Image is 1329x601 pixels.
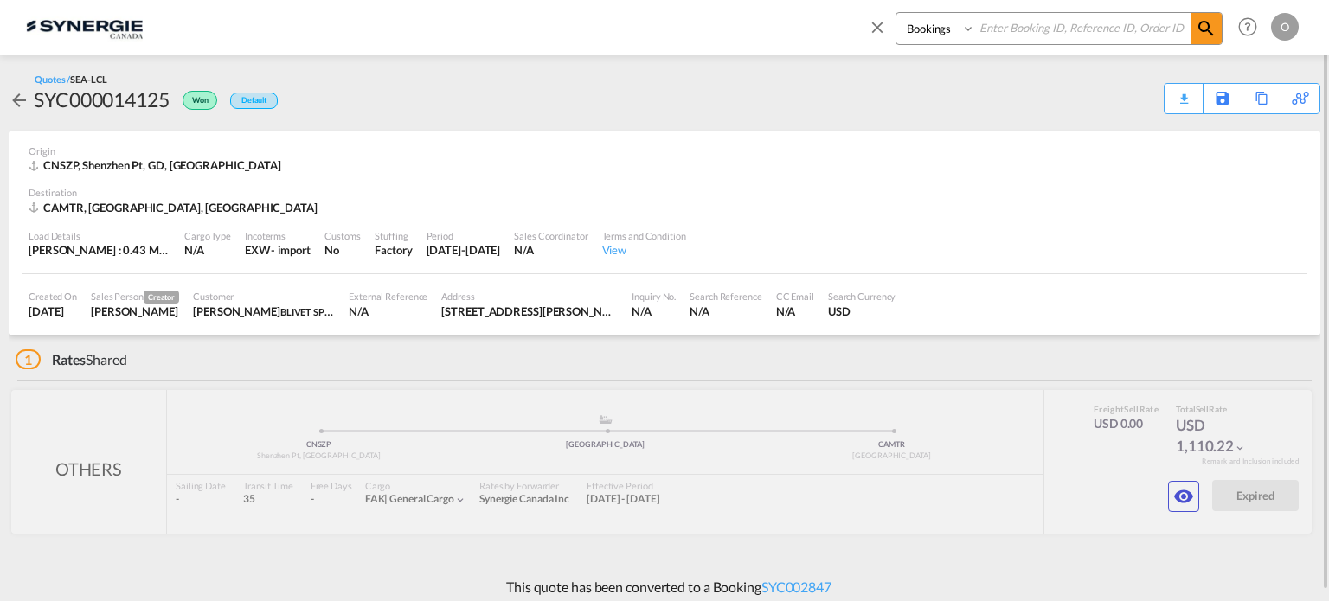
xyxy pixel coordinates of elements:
[184,242,231,258] div: N/A
[427,229,501,242] div: Period
[349,290,427,303] div: External Reference
[91,290,179,304] div: Sales Person
[427,242,501,258] div: 31 Aug 2025
[29,229,170,242] div: Load Details
[52,351,87,368] span: Rates
[602,242,686,258] div: View
[375,229,412,242] div: Stuffing
[1168,481,1199,512] button: icon-eye
[245,229,311,242] div: Incoterms
[632,304,676,319] div: N/A
[1271,13,1299,41] div: O
[9,90,29,111] md-icon: icon-arrow-left
[1173,486,1194,507] md-icon: icon-eye
[70,74,106,85] span: SEA-LCL
[144,291,179,304] span: Creator
[230,93,278,109] div: Default
[16,350,127,369] div: Shared
[271,242,311,258] div: - import
[828,290,896,303] div: Search Currency
[184,229,231,242] div: Cargo Type
[1233,12,1262,42] span: Help
[192,95,213,112] span: Won
[349,304,427,319] div: N/A
[193,304,335,319] div: PATRICK LECLERC
[1191,13,1222,44] span: icon-magnify
[690,290,761,303] div: Search Reference
[35,73,107,86] div: Quotes /SEA-LCL
[1196,18,1217,39] md-icon: icon-magnify
[91,304,179,319] div: Adriana Groposila
[29,290,77,303] div: Created On
[29,304,77,319] div: 18 Aug 2025
[828,304,896,319] div: USD
[29,157,286,173] div: CNSZP, Shenzhen Pt, GD, Asia
[29,242,170,258] div: [PERSON_NAME] : 0.43 MT | Volumetric Wt : 4.21 CBM | Chargeable Wt : 4.21 W/M
[632,290,676,303] div: Inquiry No.
[1233,12,1271,43] div: Help
[29,186,1300,199] div: Destination
[1173,86,1194,99] md-icon: icon-download
[868,17,887,36] md-icon: icon-close
[375,242,412,258] div: Factory Stuffing
[441,290,618,303] div: Address
[498,578,831,597] p: This quote has been converted to a Booking
[43,158,281,172] span: CNSZP, Shenzhen Pt, GD, [GEOGRAPHIC_DATA]
[9,86,34,113] div: icon-arrow-left
[761,579,831,595] a: SYC002847
[34,86,170,113] div: SYC000014125
[26,8,143,47] img: 1f56c880d42311ef80fc7dca854c8e59.png
[602,229,686,242] div: Terms and Condition
[29,144,1300,157] div: Origin
[975,13,1191,43] input: Enter Booking ID, Reference ID, Order ID
[170,86,221,113] div: Won
[514,242,587,258] div: N/A
[1204,84,1242,113] div: Save As Template
[441,304,618,319] div: 5237 Boulevard Wilfrid-Hamel, suite 130, Quebec, P.Q., Canada, G2E 2H2
[776,290,814,303] div: CC Email
[29,200,322,215] div: CAMTR, Port of Montreal, North America
[280,304,344,318] span: BLIVET SPORT
[324,229,361,242] div: Customs
[514,229,587,242] div: Sales Coordinator
[245,242,271,258] div: EXW
[868,12,896,54] span: icon-close
[776,304,814,319] div: N/A
[324,242,361,258] div: No
[690,304,761,319] div: N/A
[16,349,41,369] span: 1
[1173,84,1194,99] div: Quote PDF is not available at this time
[193,290,335,303] div: Customer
